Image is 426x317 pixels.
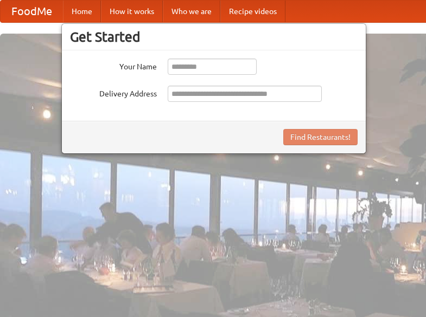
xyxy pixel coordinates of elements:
[220,1,285,22] a: Recipe videos
[1,1,63,22] a: FoodMe
[70,29,358,45] h3: Get Started
[163,1,220,22] a: Who we are
[101,1,163,22] a: How it works
[63,1,101,22] a: Home
[70,59,157,72] label: Your Name
[70,86,157,99] label: Delivery Address
[283,129,358,145] button: Find Restaurants!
